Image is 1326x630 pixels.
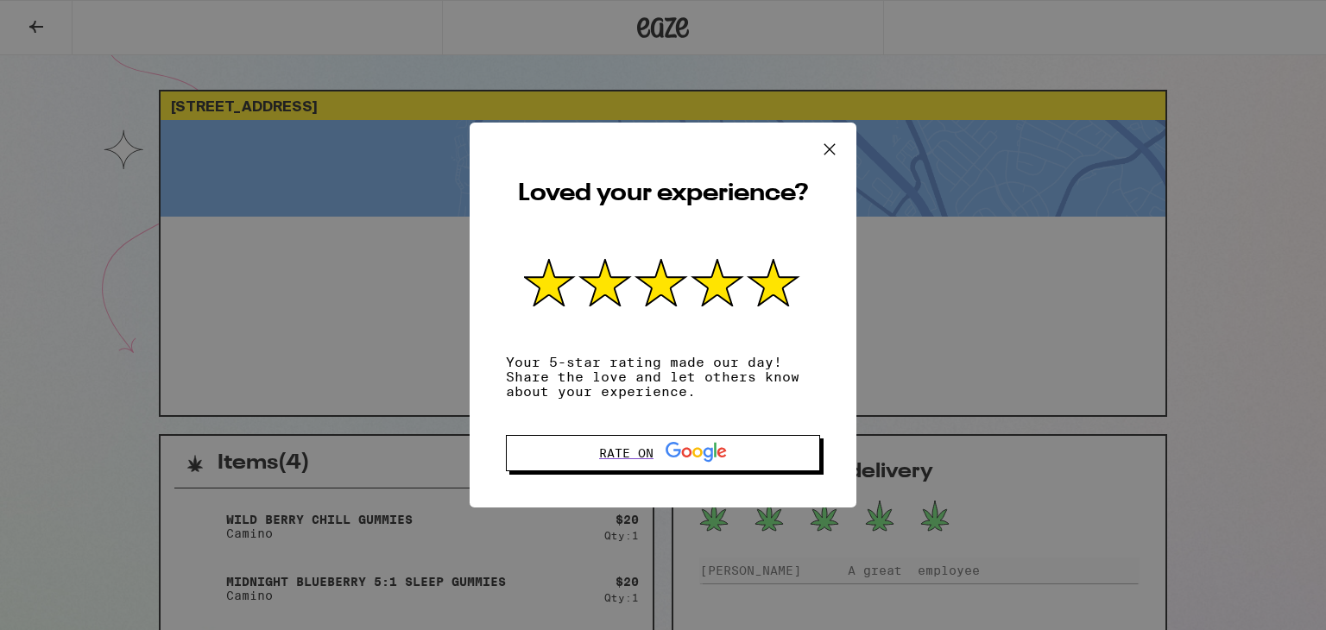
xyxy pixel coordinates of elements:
p: Your 5-star rating made our day! Share the love and let others know about your experience. [506,355,820,399]
button: Rate on [506,435,820,471]
div: Rate on [599,442,727,464]
h2: Loved your experience? [506,177,820,211]
span: Hi. Need any help? [10,12,124,26]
